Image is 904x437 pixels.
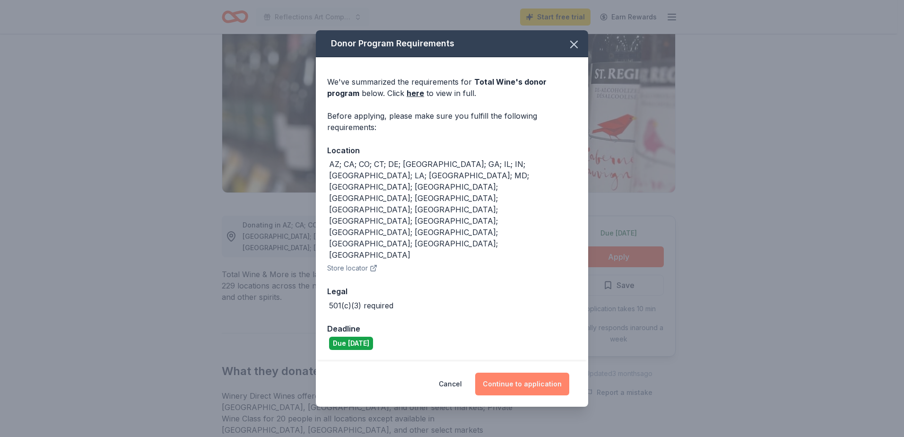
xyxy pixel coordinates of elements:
div: Donor Program Requirements [316,30,588,57]
div: 501(c)(3) required [329,300,393,311]
div: Before applying, please make sure you fulfill the following requirements: [327,110,577,133]
button: Cancel [439,373,462,395]
button: Store locator [327,262,377,274]
div: Due [DATE] [329,337,373,350]
div: Legal [327,285,577,297]
div: Location [327,144,577,157]
div: We've summarized the requirements for below. Click to view in full. [327,76,577,99]
a: here [407,87,424,99]
button: Continue to application [475,373,569,395]
div: Deadline [327,323,577,335]
div: AZ; CA; CO; CT; DE; [GEOGRAPHIC_DATA]; GA; IL; IN; [GEOGRAPHIC_DATA]; LA; [GEOGRAPHIC_DATA]; MD; ... [329,158,577,261]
